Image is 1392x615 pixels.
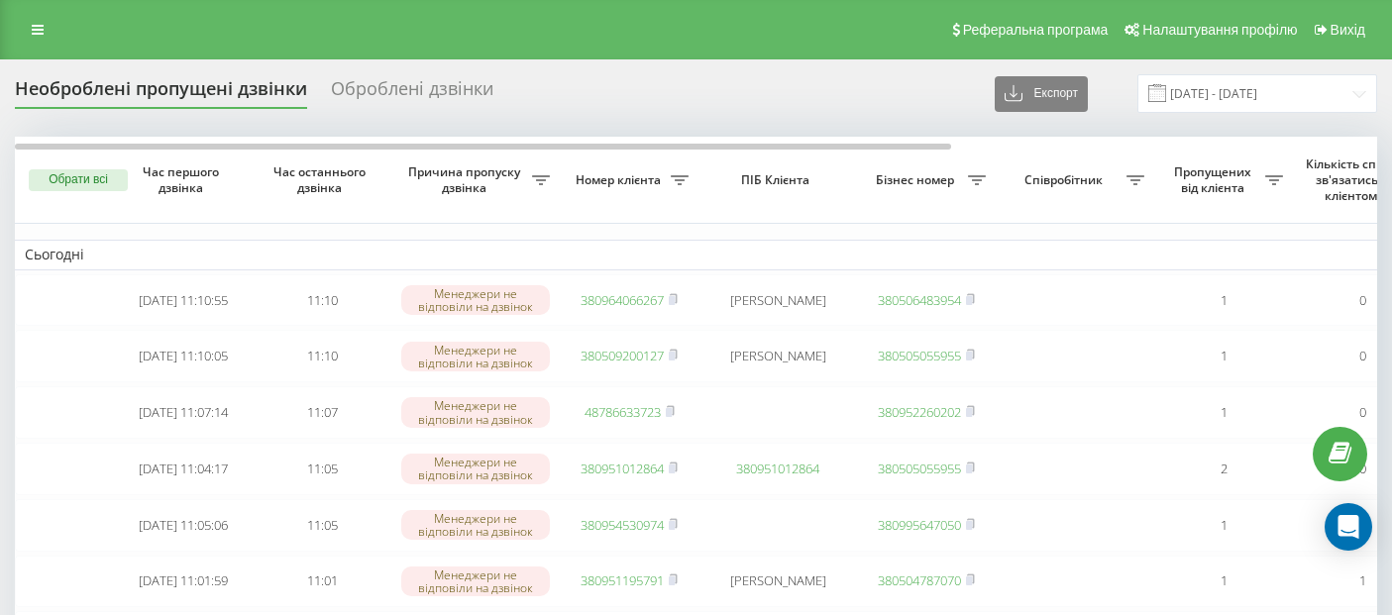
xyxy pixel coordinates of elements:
[1142,22,1297,38] span: Налаштування профілю
[878,460,961,477] a: 380505055955
[331,78,493,109] div: Оброблені дзвінки
[253,556,391,608] td: 11:01
[1154,386,1293,439] td: 1
[878,291,961,309] a: 380506483954
[253,274,391,327] td: 11:10
[867,172,968,188] span: Бізнес номер
[114,386,253,439] td: [DATE] 11:07:14
[878,516,961,534] a: 380995647050
[1164,164,1265,195] span: Пропущених від клієнта
[401,164,532,195] span: Причина пропуску дзвінка
[878,403,961,421] a: 380952260202
[581,571,664,589] a: 380951195791
[581,347,664,364] a: 380509200127
[995,76,1088,112] button: Експорт
[253,499,391,552] td: 11:05
[1154,499,1293,552] td: 1
[878,347,961,364] a: 380505055955
[253,330,391,382] td: 11:10
[570,172,671,188] span: Номер клієнта
[401,510,550,540] div: Менеджери не відповіли на дзвінок
[130,164,237,195] span: Час першого дзвінка
[1154,330,1293,382] td: 1
[736,460,819,477] a: 380951012864
[401,454,550,483] div: Менеджери не відповіли на дзвінок
[581,291,664,309] a: 380964066267
[1325,503,1372,551] div: Open Intercom Messenger
[585,403,661,421] a: 48786633723
[253,386,391,439] td: 11:07
[698,274,857,327] td: [PERSON_NAME]
[268,164,375,195] span: Час останнього дзвінка
[114,499,253,552] td: [DATE] 11:05:06
[715,172,840,188] span: ПІБ Клієнта
[963,22,1109,38] span: Реферальна програма
[1154,443,1293,495] td: 2
[401,342,550,371] div: Менеджери не відповіли на дзвінок
[401,285,550,315] div: Менеджери не відповіли на дзвінок
[15,78,307,109] div: Необроблені пропущені дзвінки
[581,516,664,534] a: 380954530974
[581,460,664,477] a: 380951012864
[253,443,391,495] td: 11:05
[114,556,253,608] td: [DATE] 11:01:59
[1006,172,1126,188] span: Співробітник
[1154,556,1293,608] td: 1
[29,169,128,191] button: Обрати всі
[1154,274,1293,327] td: 1
[114,330,253,382] td: [DATE] 11:10:05
[114,274,253,327] td: [DATE] 11:10:55
[1331,22,1365,38] span: Вихід
[698,330,857,382] td: [PERSON_NAME]
[401,566,550,596] div: Менеджери не відповіли на дзвінок
[401,397,550,427] div: Менеджери не відповіли на дзвінок
[698,556,857,608] td: [PERSON_NAME]
[114,443,253,495] td: [DATE] 11:04:17
[878,571,961,589] a: 380504787070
